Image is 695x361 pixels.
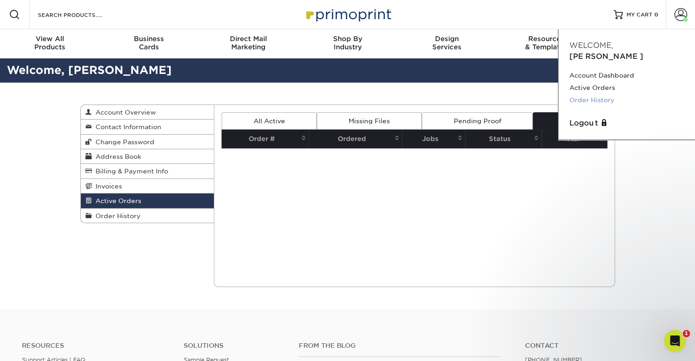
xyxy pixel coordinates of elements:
a: Account Overview [81,105,214,120]
span: Shop By [298,35,397,43]
span: Resources [496,35,595,43]
a: Active Orders [569,82,684,94]
span: 0 [654,11,658,18]
a: Address Book [81,149,214,164]
span: MY CART [626,11,653,19]
a: Order History [81,209,214,223]
img: Primoprint [302,5,393,24]
span: Direct Mail [199,35,298,43]
h4: From the Blog [299,342,500,350]
a: Account Dashboard [569,69,684,82]
h4: Solutions [184,342,286,350]
a: BusinessCards [99,29,198,58]
span: Invoices [92,183,122,190]
a: Contact Information [81,120,214,134]
span: Address Book [92,153,141,160]
span: Contact Information [92,123,161,131]
span: 1 [683,330,690,337]
a: Resources& Templates [496,29,595,58]
a: Invoices [81,179,214,194]
a: Billing & Payment Info [81,164,214,178]
a: Pending Proof [422,112,533,130]
a: All Active [222,112,317,130]
th: Status [465,130,541,148]
a: Order History [569,94,684,106]
span: [PERSON_NAME] [569,52,643,61]
th: Total [541,130,607,148]
a: Logout [569,118,684,129]
div: Services [397,35,496,51]
span: Business [99,35,198,43]
span: Design [397,35,496,43]
span: Active Orders [92,197,141,204]
span: Billing & Payment Info [92,167,168,175]
th: Ordered [309,130,402,148]
a: Missing Files [317,112,421,130]
input: SEARCH PRODUCTS..... [37,9,126,20]
a: Active Orders [81,194,214,208]
a: DesignServices [397,29,496,58]
div: & Templates [496,35,595,51]
div: Cards [99,35,198,51]
a: Shop ByIndustry [298,29,397,58]
a: Change Password [81,135,214,149]
span: Account Overview [92,109,156,116]
span: Welcome, [569,41,613,50]
a: Contact [525,342,673,350]
span: Order History [92,212,141,220]
h4: Resources [22,342,170,350]
a: QA [533,112,607,130]
div: Industry [298,35,397,51]
th: Jobs [402,130,465,148]
th: Order # [222,130,309,148]
iframe: Intercom live chat [664,330,686,352]
a: Direct MailMarketing [199,29,298,58]
div: Marketing [199,35,298,51]
span: Change Password [92,138,154,146]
